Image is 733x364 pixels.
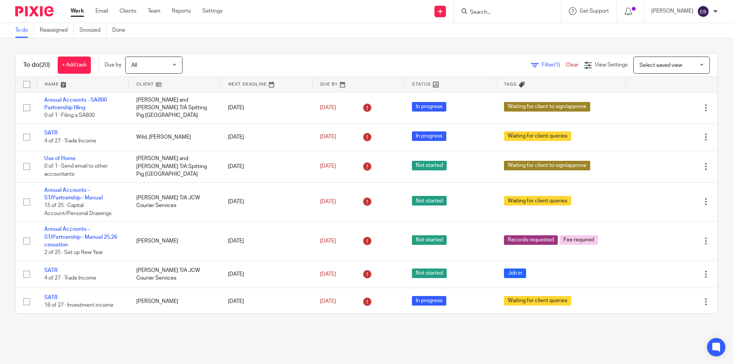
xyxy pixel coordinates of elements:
td: [PERSON_NAME] and [PERSON_NAME] T/A Spitting Pig [GEOGRAPHIC_DATA] [129,92,221,123]
img: Pixie [15,6,53,16]
span: 0 of 1 · Send email to other accountants [44,164,108,177]
a: Reassigned [40,23,74,38]
a: Settings [202,7,223,15]
span: All [131,63,137,68]
img: svg%3E [697,5,709,18]
a: Team [148,7,160,15]
td: [PERSON_NAME] [129,288,221,315]
h1: To do [23,61,50,69]
span: [DATE] [320,134,336,140]
td: [PERSON_NAME] T/A JCW Courier Services [129,260,221,288]
span: [DATE] [320,238,336,244]
td: [DATE] [220,182,312,222]
span: Waiting for client queries [504,196,571,205]
a: Annual Accounts - SA800 Partnership filing [44,97,107,110]
span: Not started [412,161,447,170]
span: 16 of 27 · Investment income [44,303,113,308]
td: [PERSON_NAME] and [PERSON_NAME] T/A Spitting Pig [GEOGRAPHIC_DATA] [129,151,221,182]
span: Select saved view [639,63,682,68]
span: [DATE] [320,164,336,169]
td: Wild, [PERSON_NAME] [129,123,221,150]
span: (20) [39,62,50,68]
a: Annual Accounts – ST/Partnership - Manual 25.26 cessation [44,226,117,248]
a: SATR [44,130,58,136]
td: [PERSON_NAME] T/A JCW Courier Services [129,182,221,222]
span: 0 of 1 · Filing a SA800 [44,113,95,118]
span: Get Support [580,8,609,14]
td: [DATE] [220,151,312,182]
a: Use of Home [44,156,76,161]
span: Fee required [560,235,598,245]
p: Due by [105,61,121,69]
td: [PERSON_NAME] [129,222,221,261]
a: Annual Accounts – ST/Partnership - Manual [44,188,103,201]
span: Waiting for client queries [504,131,571,141]
span: Waiting for client to sign/approve [504,102,590,112]
td: [DATE] [220,222,312,261]
span: Filter [542,62,566,68]
a: SATR [44,295,58,300]
span: Waiting for client queries [504,296,571,306]
span: In progress [412,296,446,306]
span: (1) [554,62,560,68]
span: Records requested [504,235,558,245]
td: [DATE] [220,260,312,288]
a: Reports [172,7,191,15]
span: 4 of 27 · Trade Income [44,275,96,281]
a: Snoozed [79,23,107,38]
a: Clients [119,7,136,15]
span: [DATE] [320,105,336,110]
a: Work [71,7,84,15]
span: 15 of 25 · Capital Account/Personal Drawings [44,203,111,216]
span: [DATE] [320,299,336,304]
span: Not started [412,269,447,278]
td: [DATE] [220,123,312,150]
td: [DATE] [220,92,312,123]
span: In progress [412,131,446,141]
a: + Add task [58,57,91,74]
span: View Settings [595,62,628,68]
a: Done [112,23,131,38]
a: Email [95,7,108,15]
span: 2 of 25 · Set up New Year [44,250,103,256]
a: SATR [44,268,58,273]
span: Not started [412,196,447,205]
td: [DATE] [220,288,312,315]
span: Job in [504,269,526,278]
span: Not started [412,235,447,245]
span: Waiting for client to sign/approve [504,161,590,170]
span: [DATE] [320,199,336,204]
span: In progress [412,102,446,112]
a: To do [15,23,34,38]
a: Clear [566,62,578,68]
input: Search [469,9,538,16]
span: 4 of 27 · Trade Income [44,138,96,144]
span: [DATE] [320,272,336,277]
span: Tags [504,82,517,86]
p: [PERSON_NAME] [651,7,693,15]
